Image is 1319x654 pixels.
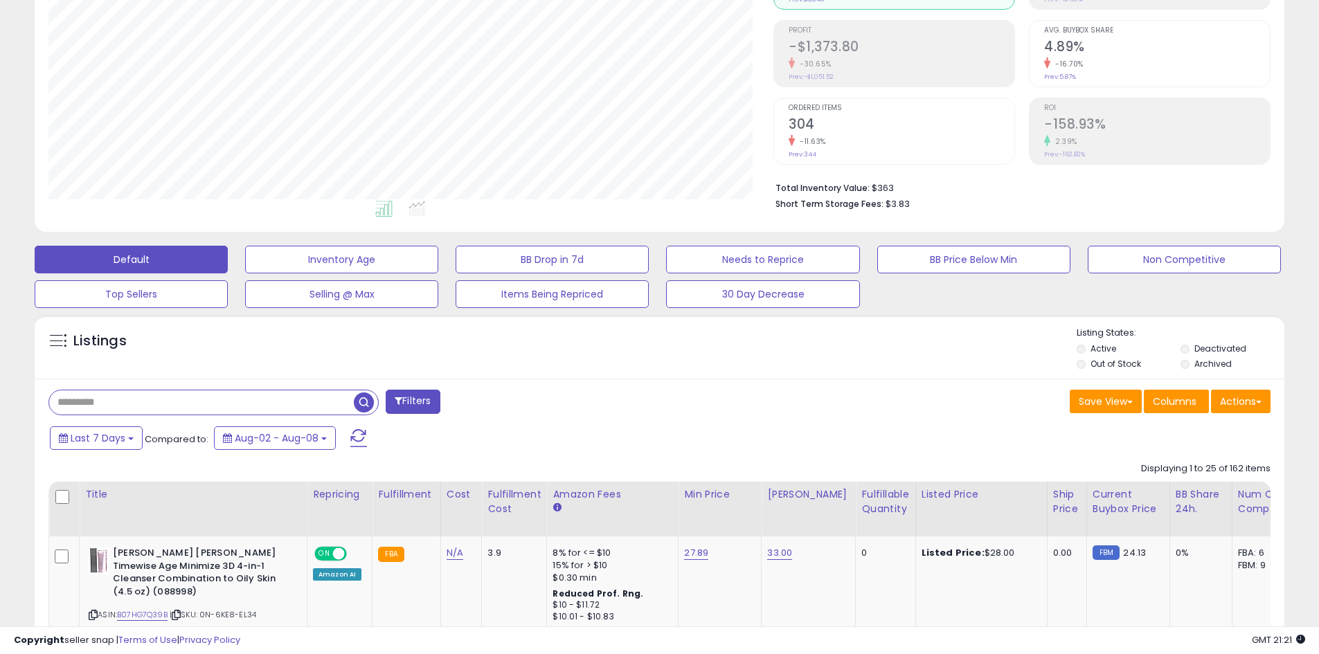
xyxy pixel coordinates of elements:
b: Short Term Storage Fees: [775,198,883,210]
span: $3.83 [886,197,910,210]
label: Out of Stock [1091,358,1141,370]
div: 0% [1176,547,1221,559]
span: ON [316,548,333,560]
div: Min Price [684,487,755,502]
div: Fulfillment [378,487,434,502]
div: Title [85,487,301,502]
button: Last 7 Days [50,426,143,450]
span: Compared to: [145,433,208,446]
div: Fulfillable Quantity [861,487,909,516]
div: FBA: 6 [1238,547,1284,559]
div: seller snap | | [14,634,240,647]
small: -30.65% [795,59,832,69]
a: 27.89 [684,546,708,560]
div: FBM: 9 [1238,559,1284,572]
small: -16.70% [1050,59,1084,69]
button: Inventory Age [245,246,438,273]
button: Selling @ Max [245,280,438,308]
span: OFF [345,548,367,560]
button: Save View [1070,390,1142,413]
span: Profit [789,27,1014,35]
div: 15% for > $10 [553,559,667,572]
button: Items Being Repriced [456,280,649,308]
div: Listed Price [922,487,1041,502]
h2: -$1,373.80 [789,39,1014,57]
small: FBA [378,547,404,562]
div: Current Buybox Price [1093,487,1164,516]
h2: -158.93% [1044,116,1270,135]
button: Filters [386,390,440,414]
small: Prev: 5.87% [1044,73,1076,81]
div: $10 - $11.72 [553,599,667,611]
strong: Copyright [14,633,64,646]
div: [PERSON_NAME] [767,487,850,502]
b: Reduced Prof. Rng. [553,588,643,599]
button: Top Sellers [35,280,228,308]
div: 0.00 [1053,547,1076,559]
span: | SKU: 0N-6KE8-EL34 [170,609,256,620]
div: Repricing [313,487,366,502]
button: BB Drop in 7d [456,246,649,273]
h2: 4.89% [1044,39,1270,57]
p: Listing States: [1077,327,1284,340]
small: Prev: 344 [789,150,816,158]
span: Columns [1153,394,1196,408]
span: 24.13 [1123,546,1146,559]
button: Aug-02 - Aug-08 [214,426,336,450]
div: Fulfillment Cost [487,487,541,516]
b: [PERSON_NAME] [PERSON_NAME] Timewise Age Minimize 3D 4-in-1 Cleanser Combination to Oily Skin (4.... [113,547,281,601]
a: Terms of Use [118,633,177,646]
small: Amazon Fees. [553,502,561,514]
img: 31PeNzKjWWL._SL40_.jpg [89,547,109,574]
label: Archived [1194,358,1232,370]
div: BB Share 24h. [1176,487,1226,516]
span: Aug-02 - Aug-08 [235,431,318,445]
button: Actions [1211,390,1271,413]
b: Total Inventory Value: [775,182,870,194]
span: Last 7 Days [71,431,125,445]
div: Amazon Fees [553,487,672,502]
div: Ship Price [1053,487,1081,516]
small: -11.63% [795,136,826,147]
span: ROI [1044,105,1270,112]
a: Privacy Policy [179,633,240,646]
a: B07HG7Q39B [117,609,168,621]
div: Amazon AI [313,568,361,581]
span: Ordered Items [789,105,1014,112]
small: Prev: -162.82% [1044,150,1085,158]
label: Deactivated [1194,343,1246,354]
div: $10.01 - $10.83 [553,611,667,623]
h5: Listings [73,331,127,351]
li: $363 [775,179,1260,195]
h2: 304 [789,116,1014,135]
span: Avg. Buybox Share [1044,27,1270,35]
b: Listed Price: [922,546,985,559]
div: Num of Comp. [1238,487,1289,516]
label: Active [1091,343,1116,354]
div: $0.30 min [553,572,667,584]
button: Non Competitive [1088,246,1281,273]
div: $28.00 [922,547,1037,559]
a: N/A [447,546,463,560]
small: 2.39% [1050,136,1077,147]
div: 3.9 [487,547,536,559]
div: Cost [447,487,476,502]
button: BB Price Below Min [877,246,1070,273]
div: 0 [861,547,904,559]
button: Columns [1144,390,1209,413]
span: 2025-08-16 21:21 GMT [1252,633,1305,646]
button: Default [35,246,228,273]
a: 33.00 [767,546,792,560]
div: Displaying 1 to 25 of 162 items [1141,462,1271,475]
button: 30 Day Decrease [666,280,859,308]
small: Prev: -$1,051.52 [789,73,834,81]
button: Needs to Reprice [666,246,859,273]
small: FBM [1093,545,1120,560]
div: 8% for <= $10 [553,547,667,559]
